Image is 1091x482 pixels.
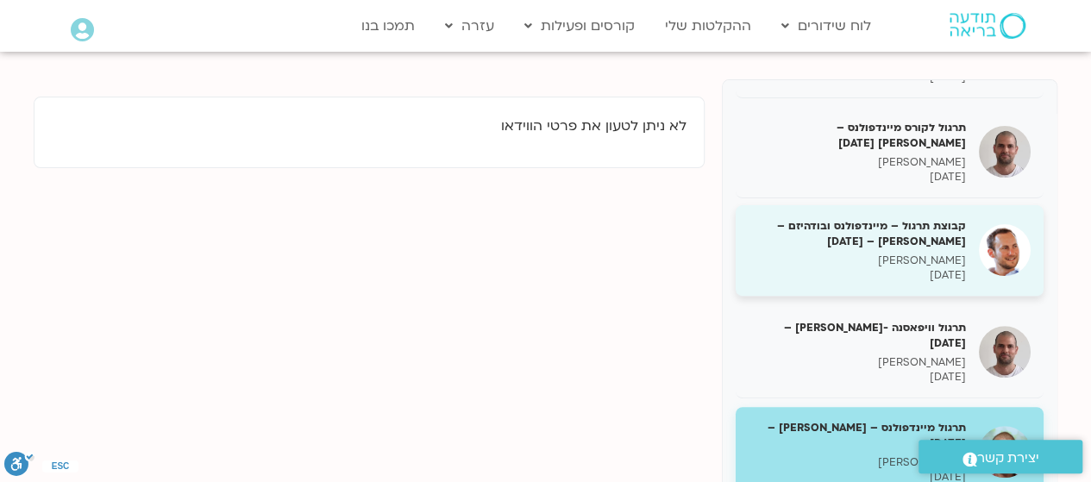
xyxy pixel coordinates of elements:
[749,455,966,470] p: [PERSON_NAME]
[749,420,966,451] h5: תרגול מיינדפולנס – [PERSON_NAME] – [DATE]
[919,440,1082,473] a: יצירת קשר
[749,355,966,370] p: [PERSON_NAME]
[353,9,423,42] a: תמכו בנו
[749,268,966,283] p: [DATE]
[979,426,1031,478] img: תרגול מיינדפולנס – ניב אידלמן – 19/12/24
[749,218,966,249] h5: קבוצת תרגול – מיינדפולנס ובודהיזם – [PERSON_NAME] – [DATE]
[516,9,643,42] a: קורסים ופעילות
[979,224,1031,276] img: קבוצת תרגול – מיינדפולנס ובודהיזם – רון כהנא – 18/12/24
[979,326,1031,378] img: תרגול וויפאסנה -דקל קנטי – 19/12/24
[749,170,966,185] p: [DATE]
[977,447,1039,470] span: יצירת קשר
[436,9,503,42] a: עזרה
[749,320,966,351] h5: תרגול וויפאסנה -[PERSON_NAME] – [DATE]
[749,120,966,151] h5: תרגול לקורס מיינדפולנס – [PERSON_NAME] [DATE]
[749,370,966,385] p: [DATE]
[749,155,966,170] p: [PERSON_NAME]
[656,9,760,42] a: ההקלטות שלי
[979,126,1031,178] img: תרגול לקורס מיינדפולנס – דקל קנטי 18/12/24
[749,254,966,268] p: [PERSON_NAME]
[52,115,687,138] p: לא ניתן לטעון את פרטי הווידאו
[950,13,1025,39] img: תודעה בריאה
[773,9,880,42] a: לוח שידורים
